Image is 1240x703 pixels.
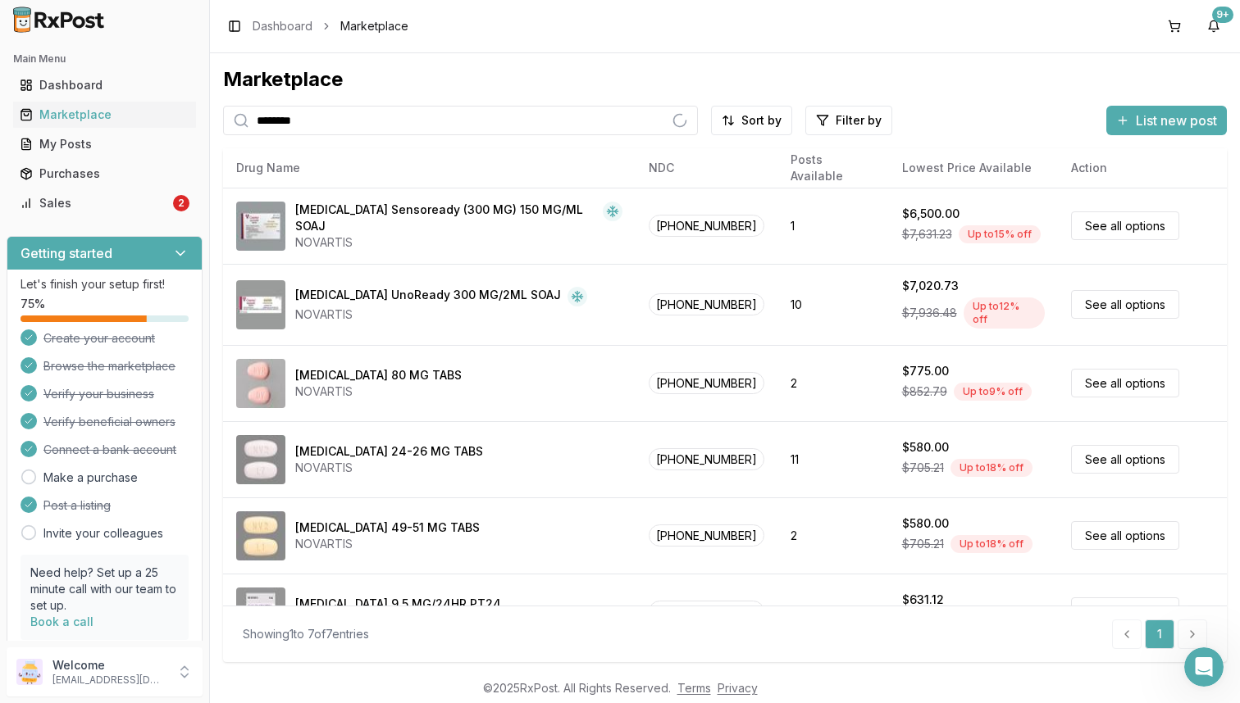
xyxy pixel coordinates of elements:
span: Verify beneficial owners [43,414,176,430]
th: Posts Available [777,148,888,188]
div: NOVARTIS [295,536,480,552]
span: $705.21 [902,536,944,552]
img: Diovan 80 MG TABS [236,359,285,408]
div: NOVARTIS [295,460,483,476]
div: [MEDICAL_DATA] 24-26 MG TABS [295,443,483,460]
div: $775.00 [902,363,949,379]
button: Dashboard [7,72,203,98]
a: Dashboard [253,18,312,34]
button: Sort by [711,106,792,135]
button: 9+ [1201,13,1227,39]
h2: Main Menu [13,52,196,66]
span: [PHONE_NUMBER] [649,215,764,237]
a: See all options [1071,290,1179,319]
div: $580.00 [902,515,949,532]
th: Lowest Price Available [889,148,1058,188]
a: See all options [1071,445,1179,474]
span: [PHONE_NUMBER] [649,524,764,547]
span: Connect a bank account [43,442,176,458]
a: Purchases [13,159,196,188]
div: $6,500.00 [902,206,960,222]
p: Need help? Set up a 25 minute call with our team to set up. [30,565,179,614]
th: Drug Name [223,148,636,188]
div: Up to 12 % off [964,297,1045,329]
a: Invite your colleagues [43,525,163,542]
div: $631.12 [902,592,944,608]
a: See all options [1071,521,1179,550]
span: $852.79 [902,383,947,400]
div: My Posts [20,136,189,152]
th: Action [1058,148,1227,188]
div: 9+ [1212,7,1233,23]
button: Marketplace [7,102,203,128]
div: Up to 15 % off [959,225,1041,243]
div: 2 [173,195,189,211]
div: Showing 1 to 7 of 7 entries [243,626,369,642]
span: Verify your business [43,386,154,402]
button: My Posts [7,131,203,157]
div: $7,020.73 [902,278,959,294]
a: 1 [1145,619,1174,649]
a: Sales2 [13,188,196,218]
img: Entresto 24-26 MG TABS [236,435,285,484]
img: Cosentyx UnoReady 300 MG/2ML SOAJ [236,280,285,329]
nav: pagination [1112,619,1207,649]
a: See all options [1071,211,1179,240]
a: See all options [1071,597,1179,626]
img: User avatar [16,659,43,685]
a: Book a call [30,615,93,628]
button: Purchases [7,161,203,187]
div: Up to 18 % off [951,459,1033,477]
div: $580.00 [902,439,949,456]
td: 10 [777,264,888,345]
button: Sales2 [7,190,203,216]
div: [MEDICAL_DATA] Sensoready (300 MG) 150 MG/ML SOAJ [295,202,596,234]
a: Marketplace [13,100,196,129]
td: 1 [777,574,888,650]
span: [PHONE_NUMBER] [649,372,764,394]
a: Privacy [718,681,758,695]
span: Marketplace [340,18,408,34]
a: List new post [1106,114,1227,130]
span: $7,631.23 [902,226,952,243]
button: Filter by [805,106,892,135]
span: $705.21 [902,460,944,476]
img: Cosentyx Sensoready (300 MG) 150 MG/ML SOAJ [236,202,285,251]
div: Marketplace [20,107,189,123]
th: NDC [636,148,777,188]
div: NOVARTIS [295,383,462,400]
span: $7,936.48 [902,305,957,321]
td: 2 [777,345,888,421]
p: Let's finish your setup first! [21,276,189,293]
span: Filter by [836,112,882,129]
span: Create your account [43,330,155,347]
span: Post a listing [43,497,111,514]
img: Exelon 9.5 MG/24HR PT24 [236,587,285,637]
div: NOVARTIS [295,234,622,251]
div: Marketplace [223,66,1227,93]
span: List new post [1136,111,1217,130]
span: Browse the marketplace [43,358,176,374]
div: [MEDICAL_DATA] UnoReady 300 MG/2ML SOAJ [295,287,561,306]
img: RxPost Logo [7,7,112,33]
div: [MEDICAL_DATA] 80 MG TABS [295,367,462,383]
p: Welcome [52,657,166,674]
nav: breadcrumb [253,18,408,34]
span: Sort by [741,112,782,129]
span: [PHONE_NUMBER] [649,448,764,470]
button: List new post [1106,106,1227,135]
div: Sales [20,195,170,211]
a: Dashboard [13,70,196,100]
div: NOVARTIS [295,306,587,323]
div: [MEDICAL_DATA] 9.5 MG/24HR PT24 [295,596,501,612]
div: Up to 18 % off [951,535,1033,553]
td: 11 [777,421,888,497]
a: My Posts [13,129,196,159]
td: 2 [777,497,888,574]
td: 1 [777,188,888,264]
div: Purchases [20,166,189,182]
a: Make a purchase [43,469,138,486]
a: Terms [677,681,711,695]
img: Entresto 49-51 MG TABS [236,511,285,560]
h3: Getting started [21,243,112,263]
